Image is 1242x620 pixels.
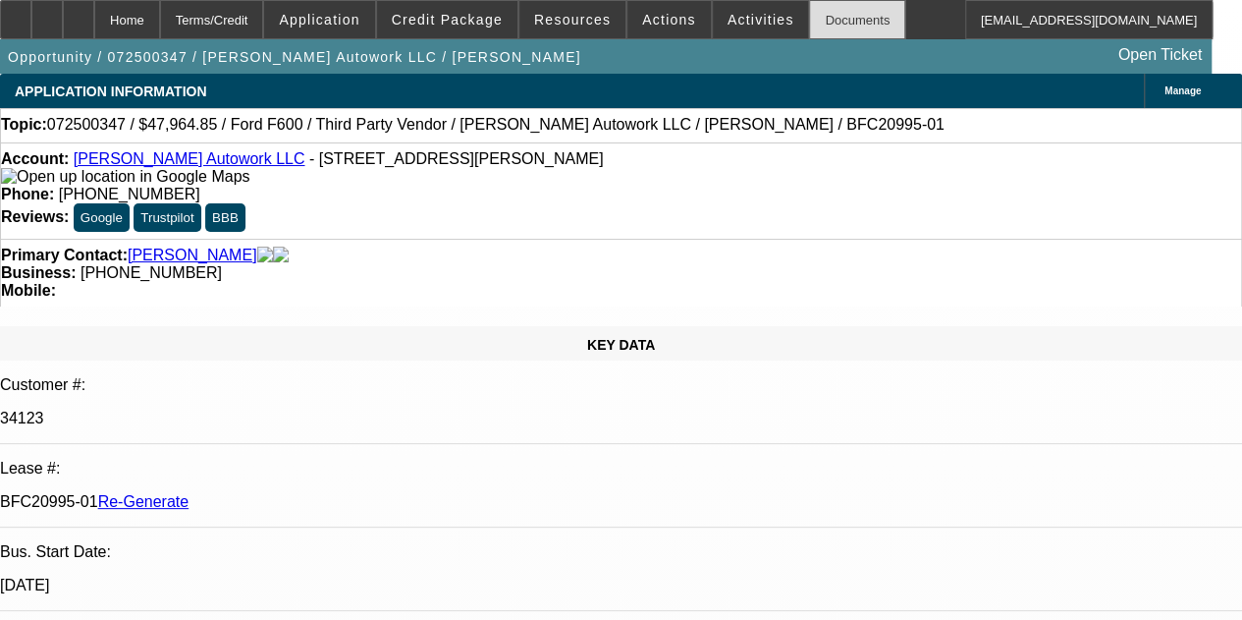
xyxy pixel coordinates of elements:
[1,247,128,264] strong: Primary Contact:
[587,337,655,353] span: KEY DATA
[1,168,249,186] img: Open up location in Google Maps
[59,186,200,202] span: [PHONE_NUMBER]
[47,116,945,134] span: 072500347 / $47,964.85 / Ford F600 / Third Party Vendor / [PERSON_NAME] Autowork LLC / [PERSON_NA...
[1164,85,1201,96] span: Manage
[128,247,257,264] a: [PERSON_NAME]
[1,264,76,281] strong: Business:
[74,150,305,167] a: [PERSON_NAME] Autowork LLC
[728,12,794,28] span: Activities
[98,493,189,510] a: Re-Generate
[534,12,611,28] span: Resources
[1,208,69,225] strong: Reviews:
[627,1,711,38] button: Actions
[713,1,809,38] button: Activities
[15,84,206,99] span: APPLICATION INFORMATION
[392,12,503,28] span: Credit Package
[1,186,54,202] strong: Phone:
[1,150,69,167] strong: Account:
[257,247,273,264] img: facebook-icon.png
[279,12,359,28] span: Application
[1,116,47,134] strong: Topic:
[377,1,517,38] button: Credit Package
[1,282,56,299] strong: Mobile:
[264,1,374,38] button: Application
[205,203,245,232] button: BBB
[1,168,249,185] a: View Google Maps
[642,12,696,28] span: Actions
[74,203,130,232] button: Google
[519,1,625,38] button: Resources
[273,247,289,264] img: linkedin-icon.png
[134,203,200,232] button: Trustpilot
[1110,38,1210,72] a: Open Ticket
[8,49,581,65] span: Opportunity / 072500347 / [PERSON_NAME] Autowork LLC / [PERSON_NAME]
[81,264,222,281] span: [PHONE_NUMBER]
[309,150,604,167] span: - [STREET_ADDRESS][PERSON_NAME]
